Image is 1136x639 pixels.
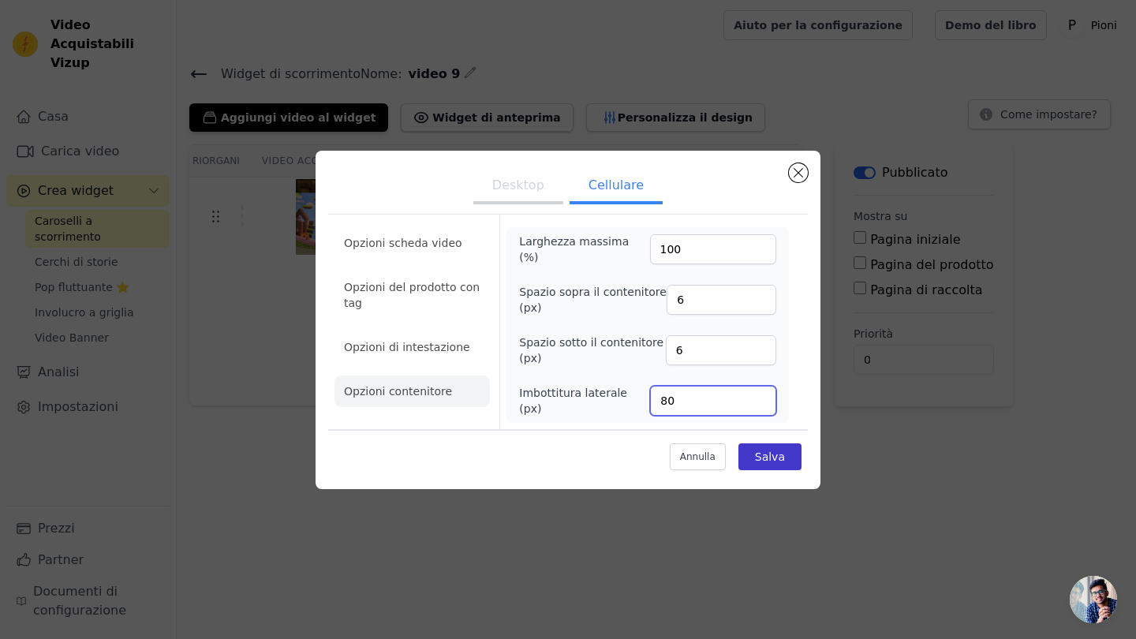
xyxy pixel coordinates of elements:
button: Chiudi modale [789,163,808,182]
label: Imbottitura laterale (px) [519,385,650,417]
button: Cellulare [570,170,663,204]
li: Opzioni scheda video [334,227,490,259]
li: Opzioni contenitore [334,376,490,407]
div: Apri la chat [1070,576,1117,623]
button: Desktop [473,170,563,204]
label: Larghezza massima (%) [519,234,649,265]
label: Spazio sotto il contenitore (px) [519,334,665,366]
button: Salva [738,443,802,470]
li: Opzioni di intestazione [334,331,490,363]
button: Annulla [670,443,726,470]
label: Spazio sopra il contenitore (px) [519,284,667,316]
li: Opzioni del prodotto con tag [334,271,490,319]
